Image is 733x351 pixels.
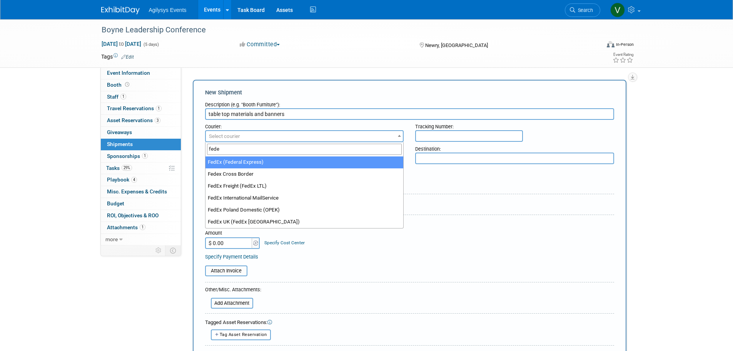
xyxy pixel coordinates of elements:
[101,7,140,14] img: ExhibitDay
[101,234,181,245] a: more
[107,188,167,195] span: Misc. Expenses & Credits
[152,245,165,255] td: Personalize Event Tab Strip
[99,23,589,37] div: Boyne Leadership Conference
[101,103,181,114] a: Travel Reservations1
[142,153,148,159] span: 1
[105,236,118,242] span: more
[124,82,131,87] span: Booth not reserved yet
[205,120,404,130] div: Courier:
[205,98,614,108] div: Description (e.g. "Booth Furniture"):
[101,139,181,150] a: Shipments
[205,230,261,237] div: Amount
[220,332,267,337] span: Tag Asset Reservation
[101,222,181,233] a: Attachments1
[415,120,614,130] div: Tracking Number:
[264,240,305,245] a: Specify Cost Center
[555,40,634,52] div: Event Format
[415,142,614,153] div: Destination:
[4,3,398,71] body: Rich Text Area. Press ALT-0 for help.
[575,7,593,13] span: Search
[205,286,261,295] div: Other/Misc. Attachments:
[107,141,133,147] span: Shipments
[101,163,181,174] a: Tasks29%
[106,165,132,171] span: Tasks
[207,144,402,155] input: Search...
[211,329,271,340] button: Tag Asset Reservation
[107,82,131,88] span: Booth
[101,186,181,198] a: Misc. Expenses & Credits
[156,106,162,111] span: 1
[149,7,187,13] span: Agilysys Events
[107,117,160,123] span: Asset Reservations
[205,254,258,260] a: Specify Payment Details
[101,198,181,210] a: Budget
[425,42,488,48] span: Newry, [GEOGRAPHIC_DATA]
[237,40,283,49] button: Committed
[101,91,181,103] a: Staff1
[610,3,625,17] img: Vaitiare Munoz
[131,177,137,183] span: 4
[140,224,145,230] span: 1
[107,70,150,76] span: Event Information
[101,151,181,162] a: Sponsorships1
[205,204,404,216] li: FedEx Poland Domestic (OPEK)
[155,118,160,123] span: 3
[107,212,159,218] span: ROI, Objectives & ROO
[565,3,600,17] a: Search
[101,79,181,91] a: Booth
[122,165,132,171] span: 29%
[205,89,614,97] div: New Shipment
[101,115,181,126] a: Asset Reservations3
[5,41,397,71] p: [DATE][GEOGRAPHIC_DATA] Attention: Hospitality Summit/Vendor Name [STREET_ADDRESS] Newry, ME 04261
[205,180,404,192] li: FedEx Freight (FedEx LTL)
[101,40,142,47] span: [DATE] [DATE]
[205,221,614,228] div: Cost:
[107,200,124,207] span: Budget
[205,168,404,180] li: Fedex Cross Border
[107,176,137,183] span: Playbook
[120,94,126,99] span: 1
[5,3,397,33] p: Shipping Information We kindly request that shipped materials do not arrival until 5 days prior t...
[101,127,181,138] a: Giveaways
[107,129,132,135] span: Giveaways
[616,42,634,47] div: In-Person
[121,54,134,60] a: Edit
[118,41,125,47] span: to
[613,53,633,57] div: Event Rating
[209,133,240,139] span: Select courier
[165,245,181,255] td: Toggle Event Tabs
[101,53,134,60] td: Tags
[101,174,181,186] a: Playbook4
[107,105,162,111] span: Travel Reservations
[107,224,145,230] span: Attachments
[143,42,159,47] span: (5 days)
[205,216,404,228] li: FedEx UK (FedEx [GEOGRAPHIC_DATA])
[107,153,148,159] span: Sponsorships
[107,94,126,100] span: Staff
[205,319,614,326] div: Tagged Asset Reservations:
[205,156,404,168] li: FedEx (Federal Express)
[101,67,181,79] a: Event Information
[101,210,181,222] a: ROI, Objectives & ROO
[607,41,614,47] img: Format-Inperson.png
[205,192,404,204] li: FedEx International MailService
